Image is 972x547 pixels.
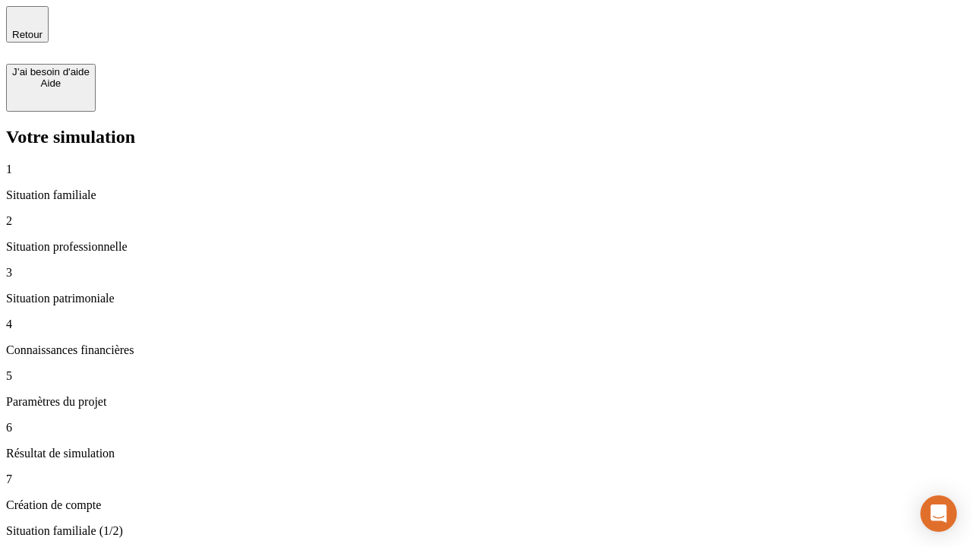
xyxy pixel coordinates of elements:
[6,369,966,383] p: 5
[6,343,966,357] p: Connaissances financières
[6,395,966,409] p: Paramètres du projet
[920,495,957,532] div: Open Intercom Messenger
[6,6,49,43] button: Retour
[12,77,90,89] div: Aide
[6,214,966,228] p: 2
[6,240,966,254] p: Situation professionnelle
[6,188,966,202] p: Situation familiale
[6,64,96,112] button: J’ai besoin d'aideAide
[6,473,966,486] p: 7
[6,292,966,305] p: Situation patrimoniale
[6,127,966,147] h2: Votre simulation
[6,318,966,331] p: 4
[6,163,966,176] p: 1
[6,498,966,512] p: Création de compte
[12,29,43,40] span: Retour
[6,524,966,538] p: Situation familiale (1/2)
[6,447,966,460] p: Résultat de simulation
[6,421,966,435] p: 6
[6,266,966,280] p: 3
[12,66,90,77] div: J’ai besoin d'aide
